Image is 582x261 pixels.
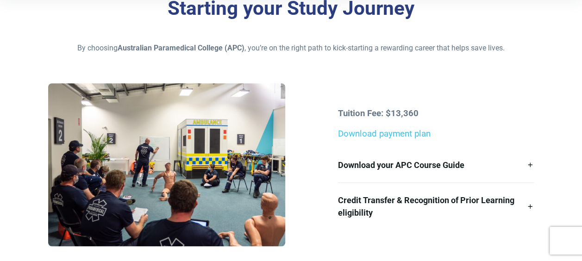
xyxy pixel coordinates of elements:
a: Credit Transfer & Recognition of Prior Learning eligibility [338,183,534,230]
a: Download payment plan [338,129,431,139]
a: Download your APC Course Guide [338,148,534,182]
strong: Tuition Fee: $13,360 [338,108,419,118]
p: By choosing , you’re on the right path to kick-starting a rewarding career that helps save lives. [48,43,533,54]
strong: Australian Paramedical College (APC) [118,43,244,52]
